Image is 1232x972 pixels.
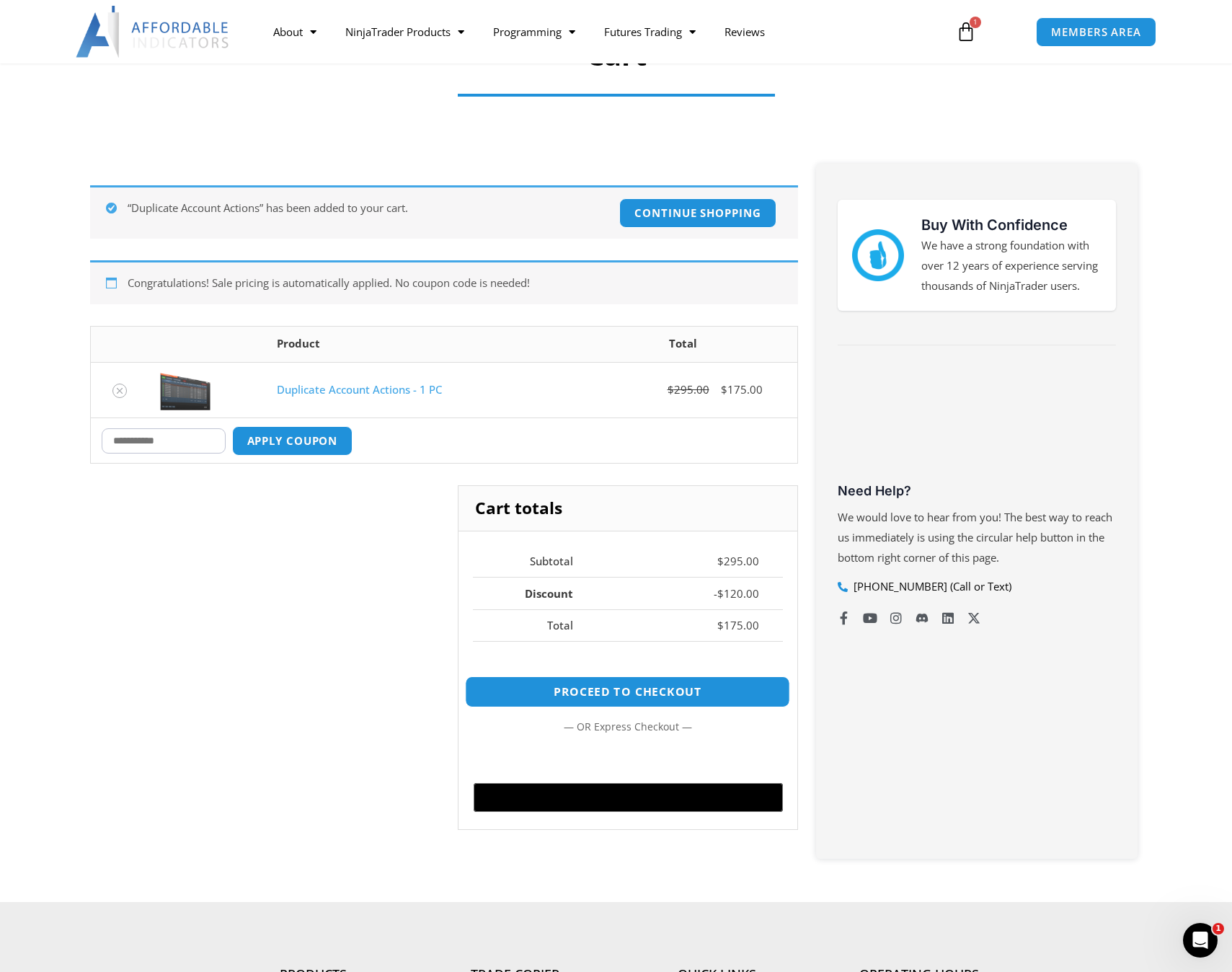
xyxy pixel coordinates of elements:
iframe: Customer reviews powered by Trustpilot [838,371,1116,479]
bdi: 295.00 [717,554,759,568]
span: $ [721,382,727,397]
p: — or — [473,717,782,736]
a: Reviews [710,15,779,48]
th: Subtotal [473,546,597,578]
a: Remove Duplicate Account Actions - 1 PC from cart [112,384,127,398]
h2: Cart totals [458,486,797,531]
a: About [259,15,331,48]
img: Screenshot 2024-08-26 15414455555 | Affordable Indicators – NinjaTrader [160,370,210,410]
h3: Buy With Confidence [921,214,1102,236]
bdi: 175.00 [721,382,763,397]
div: “Duplicate Account Actions” has been added to your cart. [90,185,798,239]
span: [PHONE_NUMBER] (Call or Text) [850,577,1011,597]
a: Programming [479,15,590,48]
a: Duplicate Account Actions - 1 PC [277,382,442,397]
div: Congratulations! Sale pricing is automatically applied. No coupon code is needed! [90,260,798,304]
span: - [714,586,717,601]
p: We have a strong foundation with over 12 years of experience serving thousands of NinjaTrader users. [921,236,1102,296]
span: MEMBERS AREA [1051,27,1141,37]
a: Proceed to checkout [465,676,790,707]
iframe: PayPal Message 1 [473,658,782,671]
iframe: Intercom live chat [1183,923,1218,958]
bdi: 175.00 [717,618,759,632]
a: Futures Trading [590,15,710,48]
span: $ [717,554,724,568]
nav: Menu [259,15,939,48]
button: Buy with GPay [474,783,783,812]
bdi: 295.00 [668,382,709,397]
span: We would love to hear from you! The best way to reach us immediately is using the circular help b... [838,510,1112,565]
th: Discount [473,577,597,609]
a: MEMBERS AREA [1036,17,1156,47]
img: mark thumbs good 43913 | Affordable Indicators – NinjaTrader [852,229,904,281]
iframe: Secure express checkout frame [470,744,785,779]
a: Continue shopping [619,198,776,228]
a: NinjaTrader Products [331,15,479,48]
bdi: 120.00 [717,586,759,601]
span: $ [717,618,724,632]
span: 1 [1213,923,1224,935]
span: $ [668,382,674,397]
th: Total [569,327,797,362]
button: Apply coupon [232,426,353,456]
img: LogoAI [76,6,231,58]
th: Total [473,609,597,642]
a: 1 [934,11,998,53]
span: 1 [970,17,981,28]
span: $ [717,586,724,601]
h3: Need Help? [838,482,1116,499]
th: Product [266,327,569,362]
